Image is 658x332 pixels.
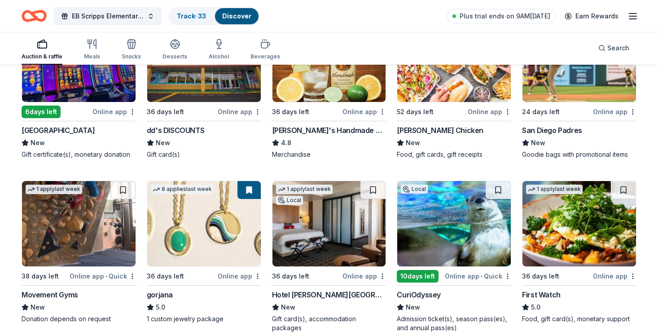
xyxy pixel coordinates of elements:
[281,137,291,148] span: 4.8
[531,302,540,313] span: 5.0
[26,185,82,194] div: 1 apply last week
[447,9,556,23] a: Plus trial ends on 9AM[DATE]
[169,7,259,25] button: Track· 33Discover
[22,5,47,27] a: Home
[531,137,545,148] span: New
[460,11,550,22] span: Plus trial ends on 9AM[DATE]
[342,270,386,282] div: Online app
[147,271,184,282] div: 36 days left
[22,314,136,323] div: Donation depends on request
[342,106,386,117] div: Online app
[397,16,511,159] a: Image for Starbird ChickenLocal52 days leftOnline app[PERSON_NAME] ChickenNewFood, gift cards, gi...
[156,302,165,313] span: 5.0
[397,270,439,283] div: 10 days left
[92,106,136,117] div: Online app
[397,125,483,136] div: [PERSON_NAME] Chicken
[401,185,428,194] div: Local
[105,273,107,280] span: •
[162,53,187,60] div: Desserts
[522,289,561,300] div: First Watch
[72,11,144,22] span: EB Scripps Elementary [DATE] [DATE] Silent Auction
[593,106,636,117] div: Online app
[559,8,624,24] a: Earn Rewards
[272,181,386,266] img: Image for Hotel Valencia Santana Row
[54,7,162,25] button: EB Scripps Elementary [DATE] [DATE] Silent Auction
[22,181,136,323] a: Image for Movement Gyms1 applylast week38 days leftOnline app•QuickMovement GymsNewDonation depen...
[147,314,261,323] div: 1 custom jewelry package
[522,181,636,266] img: Image for First Watch
[22,125,95,136] div: [GEOGRAPHIC_DATA]
[607,43,629,53] span: Search
[209,35,229,65] button: Alcohol
[397,106,434,117] div: 52 days left
[147,150,261,159] div: Gift card(s)
[31,137,45,148] span: New
[522,314,636,323] div: Food, gift card(s), monetary support
[522,150,636,159] div: Goodie bags with promotional items
[526,185,583,194] div: 1 apply last week
[22,53,62,60] div: Auction & raffle
[156,137,170,148] span: New
[122,53,141,60] div: Snacks
[522,181,636,323] a: Image for First Watch1 applylast week36 days leftOnline appFirst Watch5.0Food, gift card(s), mone...
[151,185,214,194] div: 8 applies last week
[222,12,251,20] a: Discover
[397,181,511,266] img: Image for CuriOdyssey
[522,125,582,136] div: San Diego Padres
[22,106,61,118] div: 6 days left
[22,271,59,282] div: 38 days left
[147,181,261,266] img: Image for gorjana
[250,35,280,65] button: Beverages
[276,185,333,194] div: 1 apply last week
[147,125,204,136] div: dd's DISCOUNTS
[272,150,386,159] div: Merchandise
[22,35,62,65] button: Auction & raffle
[84,53,100,60] div: Meals
[481,273,483,280] span: •
[22,289,78,300] div: Movement Gyms
[147,289,173,300] div: gorjana
[147,16,261,159] a: Image for dd's DISCOUNTS36 days leftOnline appdd's DISCOUNTSNewGift card(s)
[468,106,511,117] div: Online app
[522,271,559,282] div: 36 days left
[591,39,636,57] button: Search
[272,289,386,300] div: Hotel [PERSON_NAME][GEOGRAPHIC_DATA]
[70,270,136,282] div: Online app Quick
[218,106,261,117] div: Online app
[250,53,280,60] div: Beverages
[84,35,100,65] button: Meals
[162,35,187,65] button: Desserts
[522,106,560,117] div: 24 days left
[272,16,386,159] a: Image for Tito's Handmade Vodka3 applieslast week36 days leftOnline app[PERSON_NAME]'s Handmade V...
[397,150,511,159] div: Food, gift cards, gift receipts
[397,289,441,300] div: CuriOdyssey
[147,106,184,117] div: 36 days left
[122,35,141,65] button: Snacks
[272,125,386,136] div: [PERSON_NAME]'s Handmade Vodka
[22,16,136,159] a: Image for Barona Resort & CasinoLocal6days leftOnline app[GEOGRAPHIC_DATA]NewGift certificate(s),...
[22,181,136,266] img: Image for Movement Gyms
[218,270,261,282] div: Online app
[522,16,636,159] a: Image for San Diego PadresLocal24 days leftOnline appSan Diego PadresNewGoodie bags with promotio...
[276,196,303,205] div: Local
[31,302,45,313] span: New
[281,302,295,313] span: New
[406,137,420,148] span: New
[177,12,206,20] a: Track· 33
[593,270,636,282] div: Online app
[209,53,229,60] div: Alcohol
[445,270,511,282] div: Online app Quick
[272,106,309,117] div: 36 days left
[406,302,420,313] span: New
[272,271,309,282] div: 36 days left
[147,181,261,323] a: Image for gorjana8 applieslast week36 days leftOnline appgorjana5.01 custom jewelry package
[22,150,136,159] div: Gift certificate(s), monetary donation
